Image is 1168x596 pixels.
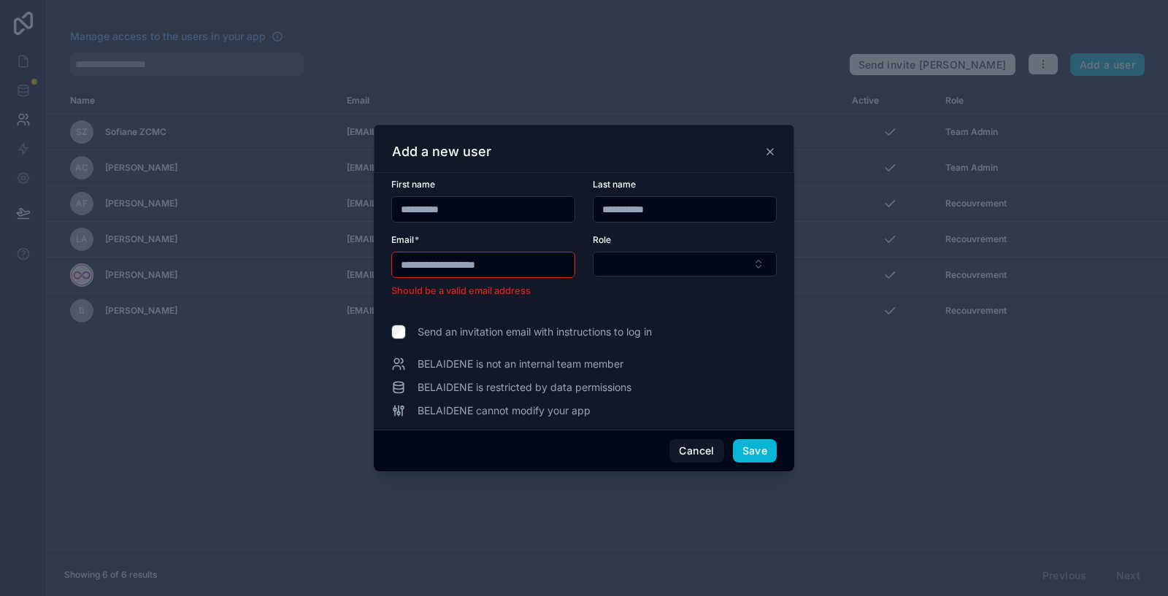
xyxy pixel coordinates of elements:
input: Send an invitation email with instructions to log in [391,325,406,339]
span: BELAIDENE is restricted by data permissions [418,380,631,395]
span: BELAIDENE cannot modify your app [418,403,591,418]
span: Send an invitation email with instructions to log in [418,325,652,339]
span: Last name [593,179,636,190]
button: Save [733,439,777,463]
span: BELAIDENE is not an internal team member [418,357,623,371]
button: Cancel [669,439,723,463]
span: Email [391,234,414,245]
li: Should be a valid email address [391,284,575,298]
span: First name [391,179,435,190]
h3: Add a new user [392,143,491,160]
button: Select Button [593,252,777,276]
span: Role [593,234,611,245]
